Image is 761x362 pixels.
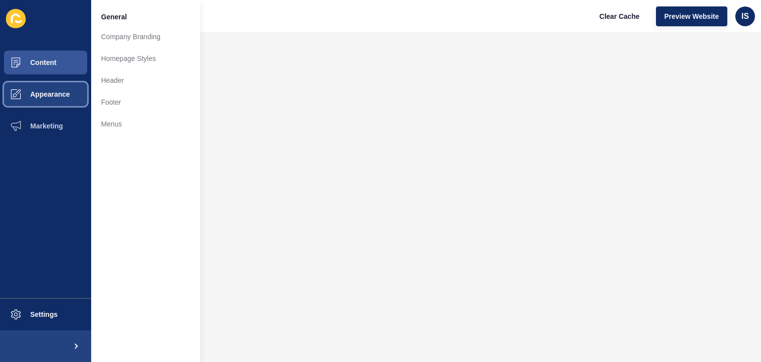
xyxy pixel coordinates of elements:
[91,48,200,69] a: Homepage Styles
[91,113,200,135] a: Menus
[91,69,200,91] a: Header
[101,12,127,22] span: General
[91,91,200,113] a: Footer
[591,6,648,26] button: Clear Cache
[664,11,719,21] span: Preview Website
[741,11,749,21] span: IS
[656,6,727,26] button: Preview Website
[599,11,640,21] span: Clear Cache
[91,26,200,48] a: Company Branding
